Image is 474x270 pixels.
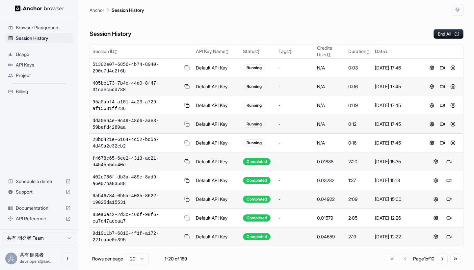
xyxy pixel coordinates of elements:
p: Rows per page [92,256,123,262]
div: Documentation [5,203,73,213]
div: 2:05 [348,215,370,221]
div: - [278,140,312,146]
td: Default API Key [193,152,240,171]
td: Default API Key [193,190,240,209]
span: dda0e64e-9c49-48d6-aae3-59befd4289aa [92,118,181,131]
div: 2:20 [348,158,370,165]
div: 0.04659 [317,233,343,240]
div: 0:16 [348,140,370,146]
span: f4678c65-6ee2-4313-ac21-d4545a5dc40d [92,155,181,168]
div: [DATE] 15:00 [375,196,419,202]
div: Completed [243,177,271,184]
span: Session History [16,35,71,41]
div: Running [243,102,265,109]
div: Project [5,70,73,81]
div: API Reference [5,213,73,224]
div: 0.01579 [317,215,343,221]
div: Status [243,48,273,55]
div: Browser Playground [5,22,73,33]
div: - [278,177,312,184]
div: 2:19 [348,233,370,240]
div: Running [243,83,265,90]
span: 共有 開発者 [20,252,44,257]
div: 共 [5,253,17,264]
div: - [278,233,312,240]
div: 0:09 [348,102,370,109]
span: API Reference [16,215,63,222]
td: Default API Key [193,171,240,190]
div: 1-20 of 189 [159,256,192,262]
div: Completed [243,158,271,165]
div: 0.03282 [317,177,343,184]
span: ↕ [366,49,370,54]
span: ↕ [225,49,229,54]
p: Anchor [90,7,104,13]
div: Usage [5,49,73,60]
span: 402e766f-db3a-489e-8ad9-a6e07ba83588 [92,174,181,187]
p: Session History [112,7,144,13]
span: 28bd421e-6164-4c52-bd5b-4d49a2e32eb2 [92,136,181,149]
div: - [278,196,312,202]
span: API Keys [16,62,71,68]
div: N/A [317,65,343,71]
h6: Session History [90,29,131,39]
span: ↕ [289,49,292,54]
div: Session ID [92,48,191,55]
img: Anchor Logo [15,5,64,12]
div: [DATE] 17:45 [375,140,419,146]
div: - [278,158,312,165]
span: ↕ [114,49,118,54]
button: End All [434,29,463,39]
td: Default API Key [193,246,240,265]
span: Documentation [16,205,63,211]
div: 0:06 [348,83,370,90]
div: 2:09 [348,196,370,202]
span: 405be173-7b4c-44d0-8f47-31caec5dd788 [92,80,181,93]
div: [DATE] 17:45 [375,102,419,109]
div: - [278,215,312,221]
span: Schedule a demo [16,178,63,185]
div: Billing [5,86,73,97]
td: Default API Key [193,228,240,246]
div: [DATE] 17:45 [375,83,419,90]
div: Support [5,187,73,197]
span: Project [16,72,71,79]
span: 51302e07-6856-4b74-8940-290c7d4e2f6b [92,61,181,74]
span: 9d1911b7-6810-4f1f-a172-221cabe0c395 [92,230,181,243]
div: [DATE] 15:18 [375,177,419,184]
div: [DATE] 17:45 [375,121,419,127]
span: ↓ [385,49,388,54]
span: Usage [16,51,71,58]
div: Running [243,64,265,71]
div: 0.04922 [317,196,343,202]
div: Running [243,139,265,147]
div: Page 1 of 10 [413,256,434,262]
div: [DATE] 12:22 [375,233,419,240]
span: Browser Playground [16,24,71,31]
td: Default API Key [193,77,240,96]
div: N/A [317,121,343,127]
div: API Keys [5,60,73,70]
span: developers@sakurakids-sc.jp [20,259,53,264]
td: Default API Key [193,96,240,115]
div: Completed [243,233,271,240]
div: 0.01888 [317,158,343,165]
div: 0:03 [348,65,370,71]
td: Default API Key [193,59,240,77]
span: 6ab46784-0b5a-4035-8622-19025da15531 [92,193,181,206]
div: 1:37 [348,177,370,184]
div: N/A [317,140,343,146]
div: Session History [5,33,73,43]
span: ↕ [328,52,331,57]
div: - [278,83,312,90]
div: Tags [278,48,312,55]
div: Date [375,48,419,55]
div: - [278,121,312,127]
span: 95a0abf4-a101-4a23-a729-af15631ff236 [92,99,181,112]
td: Default API Key [193,115,240,134]
div: Completed [243,214,271,222]
div: Completed [243,196,271,203]
div: [DATE] 15:35 [375,158,419,165]
div: - [278,102,312,109]
td: Default API Key [193,134,240,152]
